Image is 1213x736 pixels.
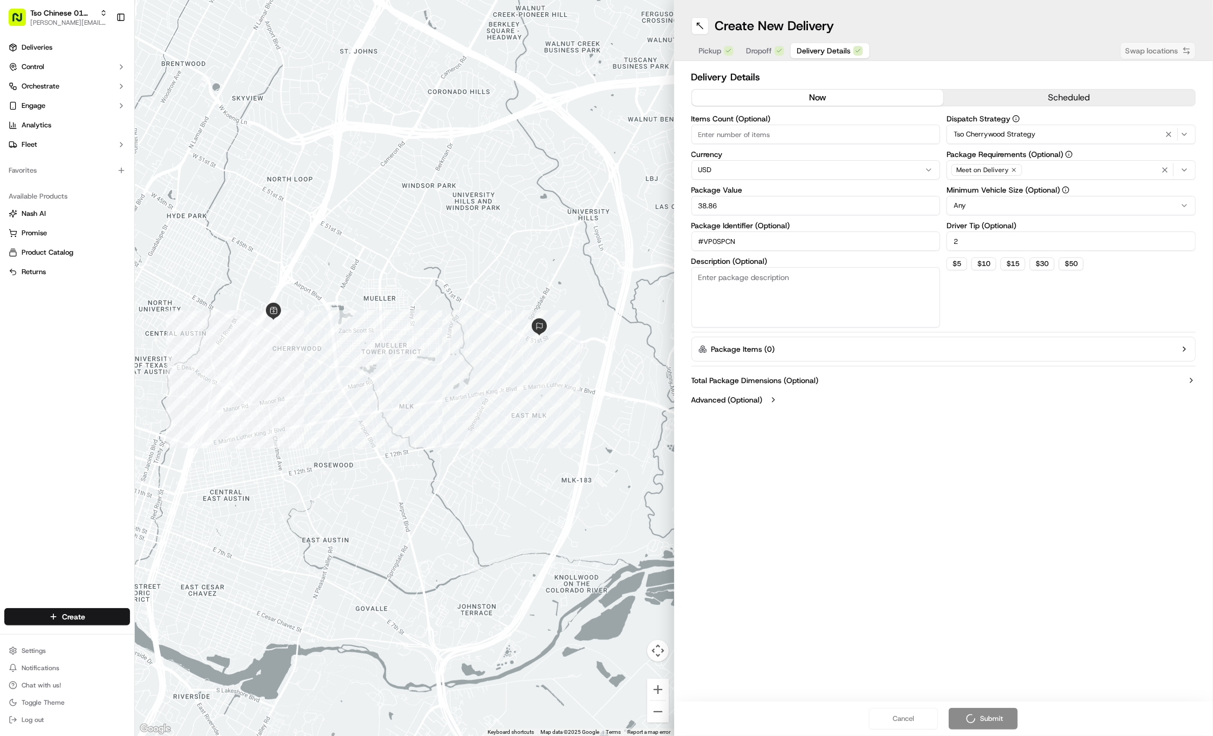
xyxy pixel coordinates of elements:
[691,375,1196,386] button: Total Package Dimensions (Optional)
[692,90,944,106] button: now
[22,242,83,253] span: Knowledge Base
[11,158,28,175] img: Angelique Valdez
[28,70,194,81] input: Got a question? Start typing here...
[711,344,775,355] label: Package Items ( 0 )
[90,197,93,206] span: •
[691,394,763,405] label: Advanced (Optional)
[9,209,126,219] a: Nash AI
[4,4,112,30] button: Tso Chinese 01 Cherrywood[PERSON_NAME][EMAIL_ADDRESS][DOMAIN_NAME]
[49,114,148,123] div: We're available if you need us!
[947,231,1196,251] input: Enter driver tip amount
[606,729,621,735] a: Terms (opens in new tab)
[22,248,73,257] span: Product Catalog
[691,151,941,158] label: Currency
[691,70,1196,85] h2: Delivery Details
[95,197,118,206] span: [DATE]
[947,125,1196,144] button: Tso Cherrywood Strategy
[95,168,118,176] span: [DATE]
[956,166,1009,174] span: Meet on Delivery
[6,237,87,257] a: 📗Knowledge Base
[947,115,1196,122] label: Dispatch Strategy
[4,188,130,205] div: Available Products
[91,243,100,251] div: 💻
[4,78,130,95] button: Orchestrate
[30,18,107,27] button: [PERSON_NAME][EMAIL_ADDRESS][DOMAIN_NAME]
[1000,257,1025,270] button: $15
[11,141,72,149] div: Past conversations
[22,698,65,707] span: Toggle Theme
[647,640,669,662] button: Map camera controls
[22,646,46,655] span: Settings
[22,101,45,111] span: Engage
[1065,151,1073,158] button: Package Requirements (Optional)
[4,660,130,676] button: Notifications
[4,224,130,242] button: Promise
[22,81,59,91] span: Orchestrate
[954,130,1036,139] span: Tso Cherrywood Strategy
[4,608,130,625] button: Create
[628,729,671,735] a: Report a map error
[691,196,941,215] input: Enter package value
[22,664,59,672] span: Notifications
[22,228,47,238] span: Promise
[4,695,130,710] button: Toggle Theme
[691,115,941,122] label: Items Count (Optional)
[87,237,177,257] a: 💻API Documentation
[488,728,534,736] button: Keyboard shortcuts
[647,701,669,723] button: Zoom out
[715,17,834,35] h1: Create New Delivery
[107,268,131,276] span: Pylon
[4,162,130,179] div: Favorites
[691,125,941,144] input: Enter number of items
[11,187,28,204] img: Brigitte Vinadas
[22,62,44,72] span: Control
[691,222,941,229] label: Package Identifier (Optional)
[691,375,819,386] label: Total Package Dimensions (Optional)
[1059,257,1084,270] button: $50
[62,611,85,622] span: Create
[167,139,196,152] button: See all
[22,715,44,724] span: Log out
[4,678,130,693] button: Chat with us!
[22,168,30,177] img: 1736555255976-a54dd68f-1ca7-489b-9aae-adbdc363a1c4
[9,228,126,238] a: Promise
[647,679,669,700] button: Zoom in
[76,268,131,276] a: Powered byPylon
[746,45,772,56] span: Dropoff
[183,107,196,120] button: Start new chat
[4,58,130,76] button: Control
[1062,186,1070,194] button: Minimum Vehicle Size (Optional)
[4,205,130,222] button: Nash AI
[49,104,177,114] div: Start new chat
[1030,257,1054,270] button: $30
[1012,115,1020,122] button: Dispatch Strategy
[9,267,126,277] a: Returns
[22,681,61,690] span: Chat with us!
[4,117,130,134] a: Analytics
[22,43,52,52] span: Deliveries
[797,45,851,56] span: Delivery Details
[33,197,87,206] span: [PERSON_NAME]
[4,136,130,153] button: Fleet
[90,168,93,176] span: •
[102,242,173,253] span: API Documentation
[4,643,130,658] button: Settings
[691,186,941,194] label: Package Value
[22,120,51,130] span: Analytics
[11,11,32,33] img: Nash
[541,729,600,735] span: Map data ©2025 Google
[691,257,941,265] label: Description (Optional)
[9,248,126,257] a: Product Catalog
[23,104,42,123] img: 1738778727109-b901c2ba-d612-49f7-a14d-d897ce62d23f
[947,222,1196,229] label: Driver Tip (Optional)
[33,168,87,176] span: [PERSON_NAME]
[947,257,967,270] button: $5
[11,243,19,251] div: 📗
[4,244,130,261] button: Product Catalog
[943,90,1195,106] button: scheduled
[4,712,130,727] button: Log out
[30,8,95,18] button: Tso Chinese 01 Cherrywood
[138,722,173,736] a: Open this area in Google Maps (opens a new window)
